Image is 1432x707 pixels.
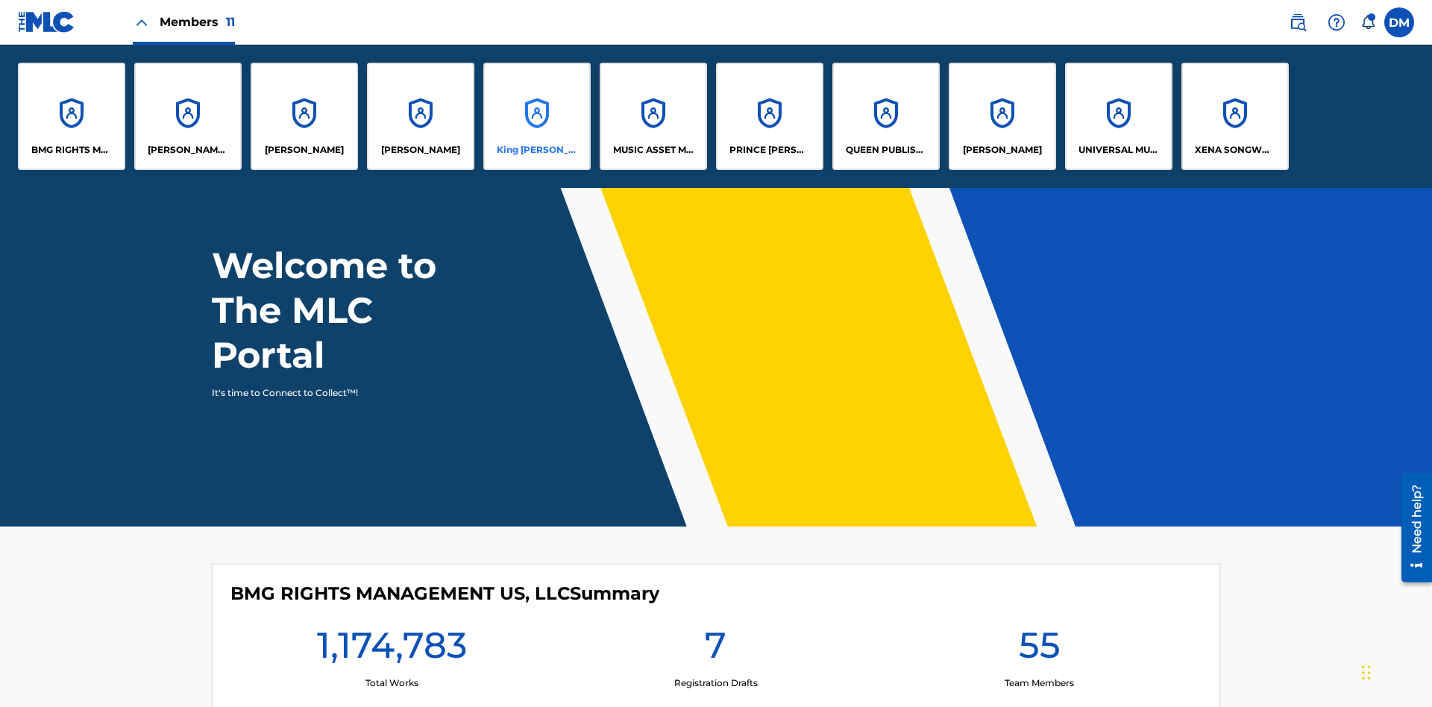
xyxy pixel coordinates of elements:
div: Help [1322,7,1351,37]
p: XENA SONGWRITER [1195,143,1276,157]
img: help [1328,13,1345,31]
p: Team Members [1005,676,1074,690]
iframe: Resource Center [1390,468,1432,590]
a: AccountsQUEEN PUBLISHA [832,63,940,170]
a: AccountsXENA SONGWRITER [1181,63,1289,170]
div: User Menu [1384,7,1414,37]
h1: 7 [705,623,726,676]
p: CLEO SONGWRITER [148,143,229,157]
p: UNIVERSAL MUSIC PUB GROUP [1078,143,1160,157]
h1: 55 [1019,623,1061,676]
a: AccountsUNIVERSAL MUSIC PUB GROUP [1065,63,1172,170]
a: AccountsPRINCE [PERSON_NAME] [716,63,823,170]
a: AccountsKing [PERSON_NAME] [483,63,591,170]
p: MUSIC ASSET MANAGEMENT (MAM) [613,143,694,157]
h4: BMG RIGHTS MANAGEMENT US, LLC [230,582,659,605]
p: BMG RIGHTS MANAGEMENT US, LLC [31,143,113,157]
h1: 1,174,783 [317,623,467,676]
p: Total Works [365,676,418,690]
a: Accounts[PERSON_NAME] [367,63,474,170]
a: Accounts[PERSON_NAME] SONGWRITER [134,63,242,170]
p: QUEEN PUBLISHA [846,143,927,157]
p: King McTesterson [497,143,578,157]
a: Public Search [1283,7,1313,37]
span: Members [160,13,235,31]
p: It's time to Connect to Collect™! [212,386,471,400]
div: Notifications [1360,15,1375,30]
img: search [1289,13,1307,31]
span: 11 [226,15,235,29]
img: MLC Logo [18,11,75,33]
iframe: Chat Widget [1357,635,1432,707]
p: PRINCE MCTESTERSON [729,143,811,157]
h1: Welcome to The MLC Portal [212,243,491,377]
img: Close [133,13,151,31]
a: Accounts[PERSON_NAME] [949,63,1056,170]
p: Registration Drafts [674,676,758,690]
a: AccountsMUSIC ASSET MANAGEMENT (MAM) [600,63,707,170]
p: ELVIS COSTELLO [265,143,344,157]
p: EYAMA MCSINGER [381,143,460,157]
a: AccountsBMG RIGHTS MANAGEMENT US, LLC [18,63,125,170]
p: RONALD MCTESTERSON [963,143,1042,157]
div: Drag [1362,650,1371,695]
a: Accounts[PERSON_NAME] [251,63,358,170]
